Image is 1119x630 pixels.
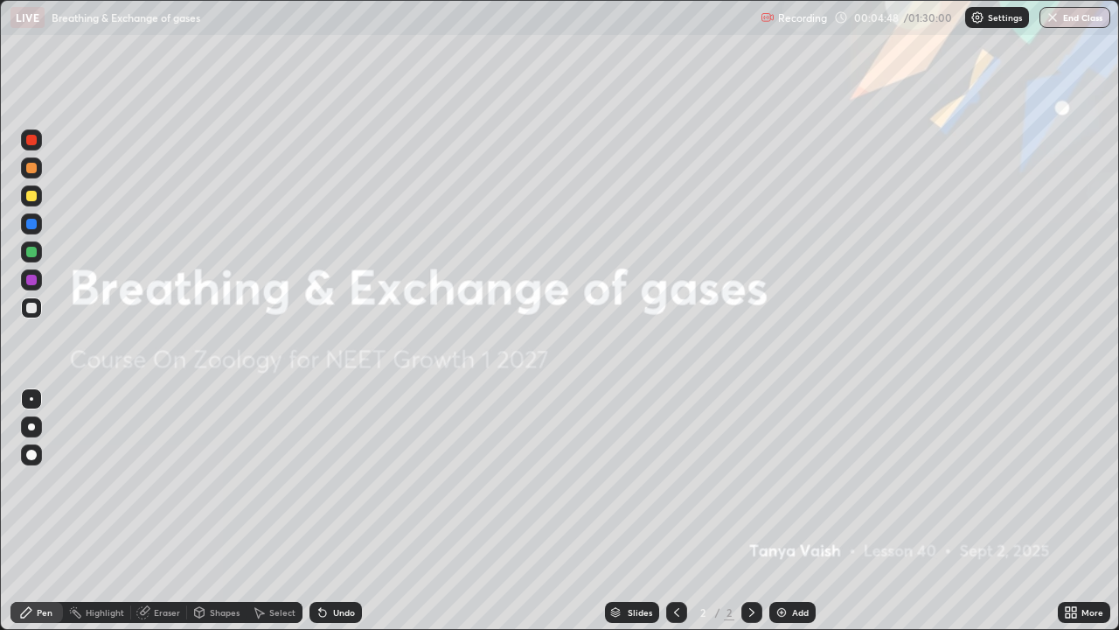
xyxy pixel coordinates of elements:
div: Pen [37,608,52,617]
p: Recording [778,11,827,24]
div: Undo [333,608,355,617]
div: Select [269,608,295,617]
div: More [1081,608,1103,617]
img: class-settings-icons [970,10,984,24]
div: / [715,607,720,618]
p: Settings [988,13,1022,22]
div: Eraser [154,608,180,617]
button: End Class [1039,7,1110,28]
div: 2 [724,605,734,620]
img: recording.375f2c34.svg [761,10,775,24]
div: Add [792,608,809,617]
img: add-slide-button [775,605,789,619]
div: Slides [628,608,652,617]
div: Highlight [86,608,124,617]
img: end-class-cross [1046,10,1060,24]
div: Shapes [210,608,240,617]
div: 2 [694,607,712,618]
p: Breathing & Exchange of gases [52,10,200,24]
p: LIVE [16,10,39,24]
